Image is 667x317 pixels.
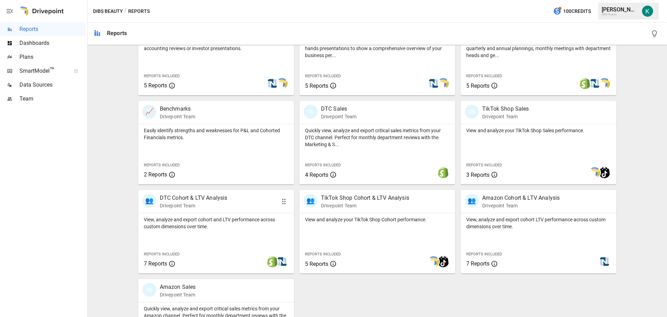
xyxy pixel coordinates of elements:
[321,113,356,120] p: Drivepoint Team
[466,252,502,256] span: Reports Included
[144,252,180,256] span: Reports Included
[160,283,196,291] p: Amazon Sales
[107,30,127,37] div: Reports
[19,53,86,61] span: Plans
[599,78,610,89] img: smart model
[19,67,66,75] span: SmartModel
[466,38,611,59] p: Showing your firm's performance compared to plans is ideal for quarterly and annual plannings, mo...
[466,216,611,230] p: View, analyze and export cohort LTV performance across custom dimensions over time.
[124,7,127,16] div: /
[144,127,288,141] p: Easily identify strengths and weaknesses for P&L and Cohorted Financials metrics.
[321,202,409,209] p: Drivepoint Team
[305,172,328,178] span: 4 Reports
[144,163,180,167] span: Reports Included
[304,194,318,208] div: 👥
[160,113,195,120] p: Drivepoint Team
[482,113,529,120] p: Drivepoint Team
[465,105,479,119] div: 🛍
[50,66,55,74] span: ™
[267,256,278,267] img: shopify
[142,283,156,297] div: 🛍
[160,105,195,113] p: Benchmarks
[321,105,356,113] p: DTC Sales
[144,74,180,78] span: Reports Included
[550,5,594,18] button: 100Credits
[579,78,591,89] img: shopify
[642,6,653,17] img: Katherine Rose
[466,127,611,134] p: View and analyze your TikTok Shop Sales performance.
[305,127,450,148] p: Quickly view, analyze and export critical sales metrics from your DTC channel. Perfect for monthl...
[482,105,529,113] p: TikTok Shop Sales
[466,74,502,78] span: Reports Included
[466,82,489,89] span: 5 Reports
[482,194,560,202] p: Amazon Cohort & LTV Analysis
[144,82,167,89] span: 5 Reports
[144,260,167,267] span: 7 Reports
[305,261,328,267] span: 5 Reports
[482,202,560,209] p: Drivepoint Team
[321,194,409,202] p: TikTok Shop Cohort & LTV Analysis
[466,172,489,178] span: 3 Reports
[142,105,156,119] div: 📈
[305,252,341,256] span: Reports Included
[465,194,479,208] div: 👥
[305,82,328,89] span: 5 Reports
[267,78,278,89] img: netsuite
[19,95,86,103] span: Team
[144,38,288,52] p: Export the core financial statements for board meetings, accounting reviews or investor presentat...
[277,256,288,267] img: netsuite
[19,81,86,89] span: Data Sources
[438,256,449,267] img: tiktok
[305,74,341,78] span: Reports Included
[305,163,341,167] span: Reports Included
[160,291,196,298] p: Drivepoint Team
[277,78,288,89] img: smart model
[438,78,449,89] img: smart model
[19,25,86,33] span: Reports
[589,78,600,89] img: netsuite
[563,7,591,16] span: 100 Credits
[428,78,439,89] img: netsuite
[19,39,86,47] span: Dashboards
[602,13,638,16] div: DIBS Beauty
[602,6,638,13] div: [PERSON_NAME]
[638,1,657,21] button: Katherine Rose
[438,167,449,178] img: shopify
[589,167,600,178] img: smart model
[599,167,610,178] img: tiktok
[599,256,610,267] img: netsuite
[144,216,288,230] p: View, analyze and export cohort and LTV performance across custom dimensions over time.
[93,7,123,16] button: DIBS Beauty
[160,202,228,209] p: Drivepoint Team
[304,105,318,119] div: 🛍
[144,171,167,178] span: 2 Reports
[428,256,439,267] img: smart model
[466,260,489,267] span: 7 Reports
[305,38,450,59] p: Start here when preparing a board meeting, investor updates or all-hands presentations to show a ...
[160,194,228,202] p: DTC Cohort & LTV Analysis
[142,194,156,208] div: 👥
[305,216,450,223] p: View and analyze your TikTok Shop Cohort performance.
[466,163,502,167] span: Reports Included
